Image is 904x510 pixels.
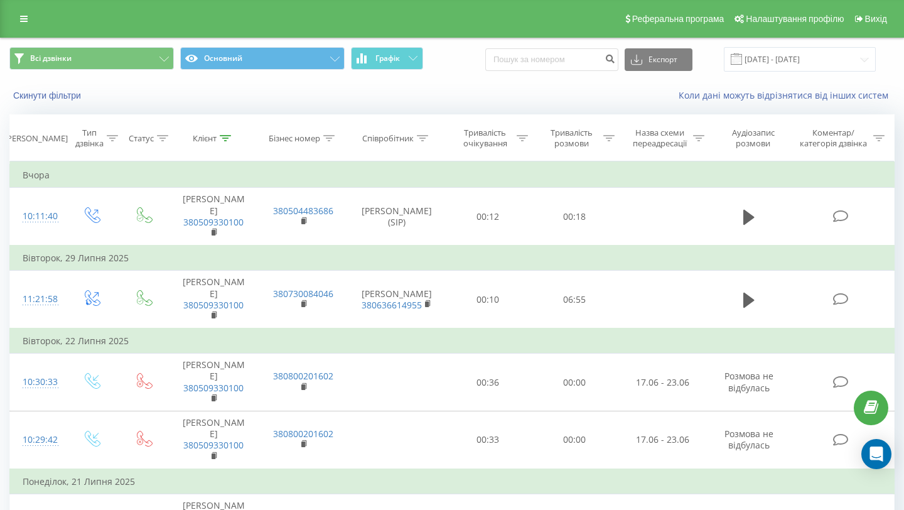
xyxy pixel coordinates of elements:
[169,354,259,411] td: [PERSON_NAME]
[445,354,532,411] td: 00:36
[183,382,244,394] a: 380509330100
[269,133,320,144] div: Бізнес номер
[169,411,259,469] td: [PERSON_NAME]
[273,205,333,217] a: 380504483686
[746,14,844,24] span: Налаштування профілю
[632,14,724,24] span: Реферальна програма
[10,246,895,271] td: Вівторок, 29 Липня 2025
[23,428,53,452] div: 10:29:42
[375,54,400,63] span: Графік
[30,53,72,63] span: Всі дзвінки
[362,133,414,144] div: Співробітник
[10,469,895,494] td: Понеділок, 21 Липня 2025
[4,133,68,144] div: [PERSON_NAME]
[180,47,345,70] button: Основний
[618,354,708,411] td: 17.06 - 23.06
[724,370,773,393] span: Розмова не відбулась
[531,271,618,328] td: 06:55
[23,204,53,229] div: 10:11:40
[362,299,422,311] a: 380636614955
[531,188,618,246] td: 00:18
[183,216,244,228] a: 380509330100
[129,133,154,144] div: Статус
[542,127,600,149] div: Тривалість розмови
[724,428,773,451] span: Розмова не відбулась
[193,133,217,144] div: Клієнт
[456,127,514,149] div: Тривалість очікування
[273,370,333,382] a: 380800201602
[10,328,895,354] td: Вівторок, 22 Липня 2025
[9,90,87,101] button: Скинути фільтри
[629,127,690,149] div: Назва схеми переадресації
[445,271,532,328] td: 00:10
[618,411,708,469] td: 17.06 - 23.06
[445,411,532,469] td: 00:33
[348,271,445,328] td: [PERSON_NAME]
[23,287,53,312] div: 11:21:58
[183,439,244,451] a: 380509330100
[169,271,259,328] td: [PERSON_NAME]
[625,48,692,71] button: Експорт
[485,48,618,71] input: Пошук за номером
[348,188,445,246] td: [PERSON_NAME] (SIP)
[531,411,618,469] td: 00:00
[531,354,618,411] td: 00:00
[169,188,259,246] td: [PERSON_NAME]
[10,163,895,188] td: Вчора
[679,89,895,101] a: Коли дані можуть відрізнятися вiд інших систем
[719,127,787,149] div: Аудіозапис розмови
[75,127,104,149] div: Тип дзвінка
[865,14,887,24] span: Вихід
[273,428,333,440] a: 380800201602
[23,370,53,394] div: 10:30:33
[445,188,532,246] td: 00:12
[183,299,244,311] a: 380509330100
[351,47,423,70] button: Графік
[861,439,891,469] div: Open Intercom Messenger
[797,127,870,149] div: Коментар/категорія дзвінка
[273,288,333,300] a: 380730084046
[9,47,174,70] button: Всі дзвінки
